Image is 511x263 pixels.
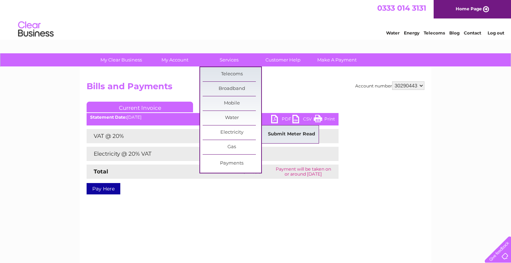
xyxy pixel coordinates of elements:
a: Payments [203,156,261,171]
a: Print [314,115,335,125]
td: Payment will be taken on or around [DATE] [268,165,339,179]
a: My Clear Business [92,53,150,66]
b: Statement Date: [90,114,127,120]
a: My Account [146,53,204,66]
a: Customer Help [254,53,312,66]
img: logo.png [18,18,54,40]
a: Log out [488,30,504,36]
a: Broadband [203,82,261,96]
a: 0333 014 3131 [377,4,426,12]
td: VAT @ 20% [87,129,238,143]
h2: Bills and Payments [87,81,424,95]
td: £784.88 [238,147,326,161]
a: Telecoms [424,30,445,36]
a: Blog [449,30,460,36]
a: Current Invoice [87,102,193,112]
a: Pay Here [87,183,120,194]
a: Water [203,111,261,125]
a: Telecoms [203,67,261,81]
a: Contact [464,30,481,36]
div: Account number [355,81,424,90]
a: Submit Meter Read [262,127,321,141]
strong: Total [94,168,108,175]
div: [DATE] [87,115,339,120]
div: Clear Business is a trading name of Verastar Limited (registered in [GEOGRAPHIC_DATA] No. 3667643... [88,4,424,34]
a: Mobile [203,96,261,111]
a: Make A Payment [308,53,366,66]
a: CSV [292,115,314,125]
a: Water [386,30,400,36]
td: Electricity @ 20% VAT [87,147,238,161]
a: Gas [203,140,261,154]
a: Energy [404,30,419,36]
a: Services [200,53,258,66]
a: PDF [271,115,292,125]
a: Electricity [203,125,261,140]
